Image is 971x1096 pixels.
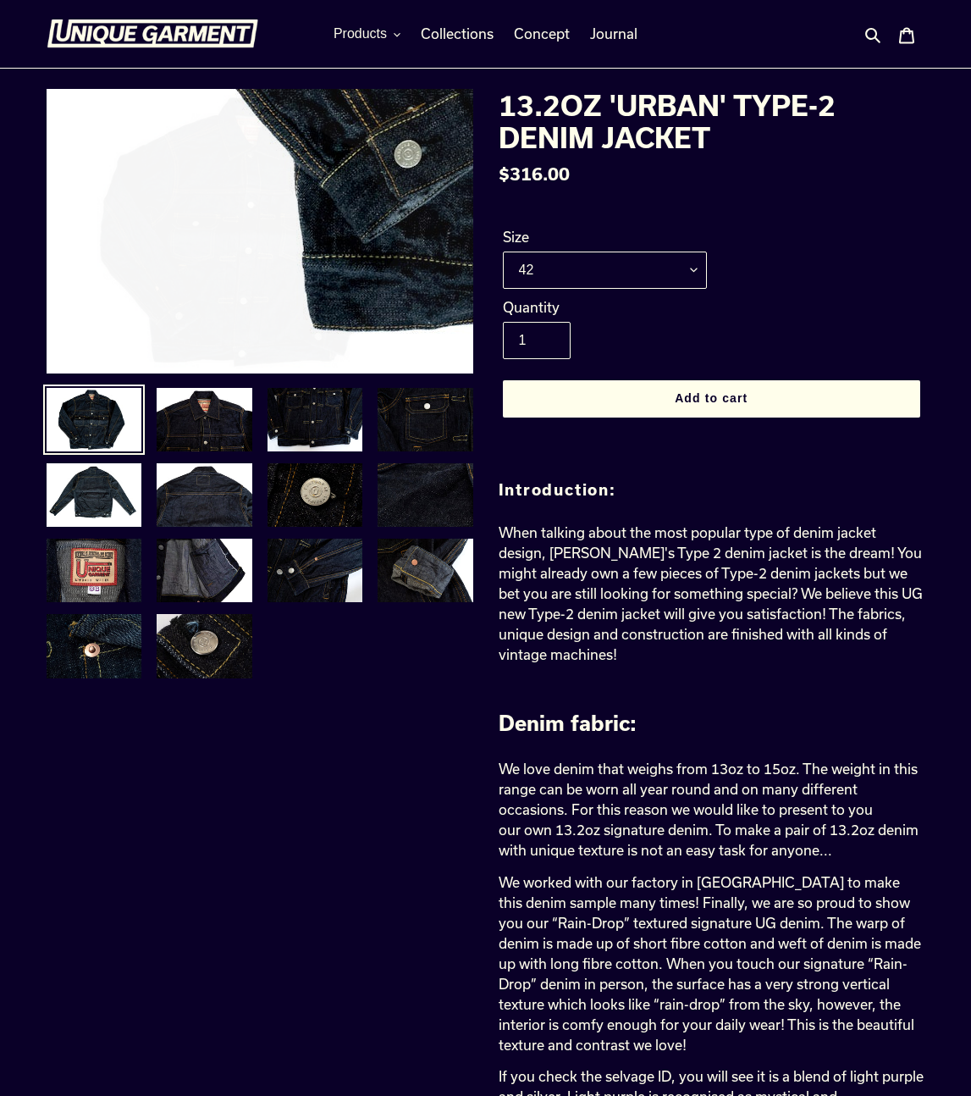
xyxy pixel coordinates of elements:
img: Load image into Gallery viewer, 13.2OZ &#39;URBAN&#39; TYPE-2 DENIM JACKET [266,537,364,604]
span: Collections [421,25,494,42]
img: Load image into Gallery viewer, 13.2OZ &#39;URBAN&#39; TYPE-2 DENIM JACKET [45,462,143,529]
button: Products [325,21,409,47]
img: Load image into Gallery viewer, 13.2OZ &#39;URBAN&#39; TYPE-2 DENIM JACKET [155,612,253,679]
img: Load image into Gallery viewer, 13.2OZ &#39;URBAN&#39; TYPE-2 DENIM JACKET [376,462,474,529]
h1: 13.2OZ 'URBAN' TYPE-2 DENIM JACKET [499,89,925,154]
img: Load image into Gallery viewer, 13.2OZ &#39;URBAN&#39; TYPE-2 DENIM JACKET [266,462,364,529]
span: Journal [590,25,637,42]
a: Concept [505,21,578,47]
img: Load image into Gallery viewer, 13.2OZ &#39;URBAN&#39; TYPE-2 DENIM JACKET [376,386,474,453]
span: Add to cart [675,391,748,405]
label: Quantity [503,297,708,318]
a: Collections [412,21,502,47]
p: When talking about the most popular type of denim jacket design, [PERSON_NAME]'s Type 2 denim jac... [499,523,925,665]
img: Load image into Gallery viewer, 13.2OZ &#39;URBAN&#39; TYPE-2 DENIM JACKET [45,537,143,604]
button: Add to cart [503,380,921,418]
img: Load image into Gallery viewer, 13.2OZ &#39;URBAN&#39; TYPE-2 DENIM JACKET [155,386,253,453]
img: Load image into Gallery viewer, 13.2OZ &#39;URBAN&#39; TYPE-2 DENIM JACKET [45,386,143,453]
span: Denim fabric: [499,711,637,735]
label: Size [503,227,708,247]
span: Concept [514,25,570,42]
img: Load image into Gallery viewer, 13.2OZ &#39;URBAN&#39; TYPE-2 DENIM JACKET [266,386,364,453]
a: Journal [582,21,646,47]
span: Products [334,26,387,42]
img: Load image into Gallery viewer, 13.2OZ &#39;URBAN&#39; TYPE-2 DENIM JACKET [155,462,253,529]
span: $316.00 [499,163,570,184]
img: Unique Garment [47,19,258,48]
img: Load image into Gallery viewer, 13.2OZ &#39;URBAN&#39; TYPE-2 DENIM JACKET [376,537,474,604]
img: Load image into Gallery viewer, 13.2OZ &#39;URBAN&#39; TYPE-2 DENIM JACKET [155,537,253,604]
span: We love denim that weighs from 13oz to 15oz. The weight in this range can be worn all year round ... [499,761,919,858]
img: Load image into Gallery viewer, 13.2OZ &#39;URBAN&#39; TYPE-2 DENIM JACKET [45,612,143,679]
span: We worked with our factory in [GEOGRAPHIC_DATA] to make this denim sample many times! Finally, we... [499,874,921,1053]
h2: Introduction: [499,481,925,500]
